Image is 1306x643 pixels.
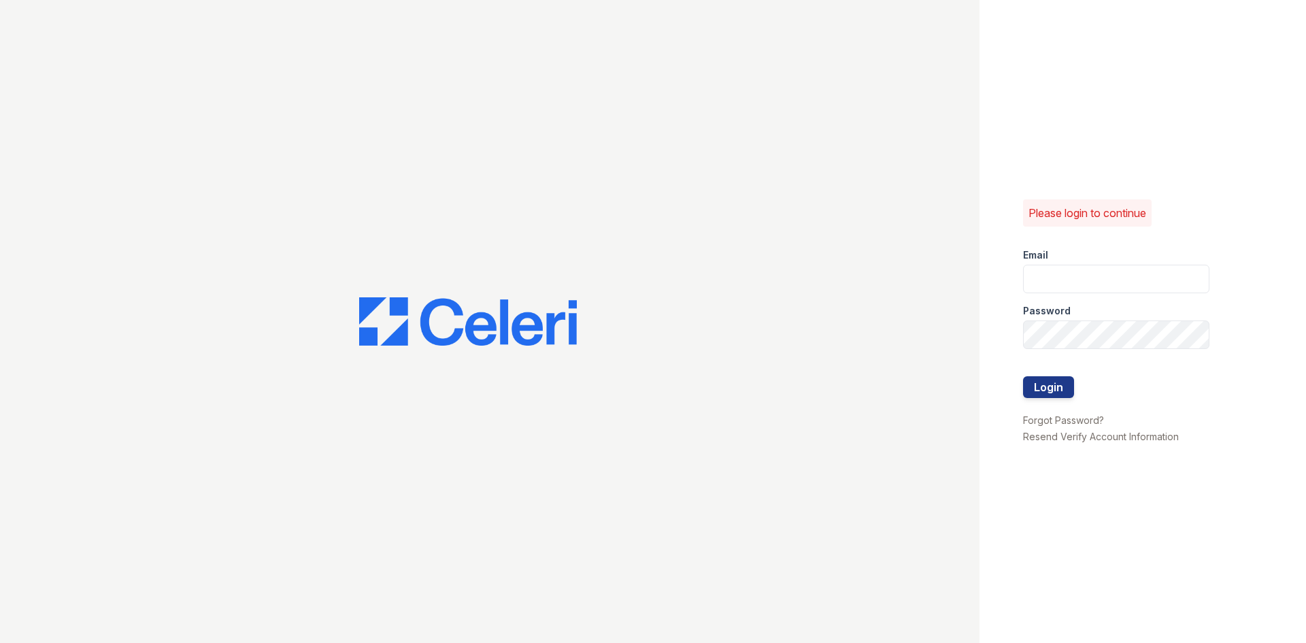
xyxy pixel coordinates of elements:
a: Forgot Password? [1023,414,1104,426]
label: Password [1023,304,1071,318]
img: CE_Logo_Blue-a8612792a0a2168367f1c8372b55b34899dd931a85d93a1a3d3e32e68fde9ad4.png [359,297,577,346]
p: Please login to continue [1028,205,1146,221]
a: Resend Verify Account Information [1023,431,1179,442]
label: Email [1023,248,1048,262]
button: Login [1023,376,1074,398]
